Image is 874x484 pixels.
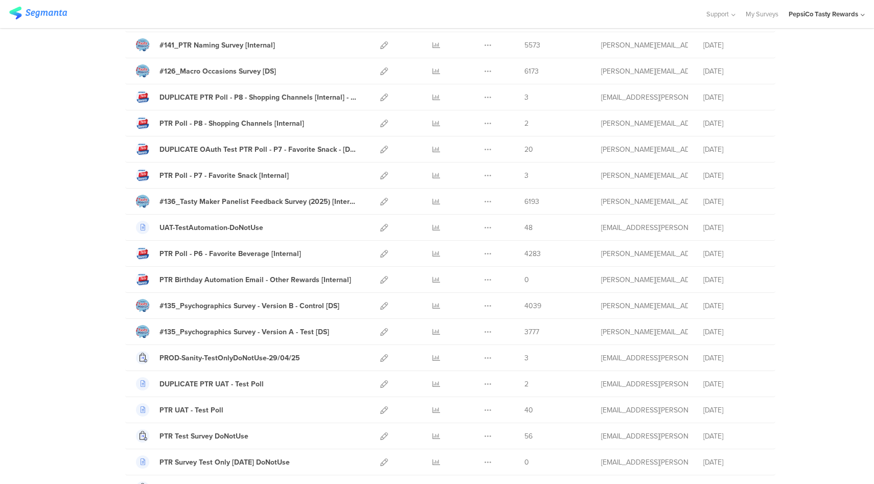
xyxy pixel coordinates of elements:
[136,143,358,156] a: DUPLICATE OAuth Test PTR Poll - P7 - Favorite Snack - [DATE]
[136,64,276,78] a: #126_Macro Occasions Survey [DS]
[703,379,765,389] div: [DATE]
[136,299,339,312] a: #135_Psychographics Survey - Version B - Control [DS]
[524,144,533,155] span: 20
[703,327,765,337] div: [DATE]
[601,144,688,155] div: riel@segmanta.com
[524,405,533,416] span: 40
[524,40,540,51] span: 5573
[601,66,688,77] div: megan.lynch@pepsico.com
[159,118,304,129] div: PTR Poll - P8 - Shopping Channels [Internal]
[524,118,528,129] span: 2
[524,457,529,468] span: 0
[706,9,729,19] span: Support
[601,301,688,311] div: megan.lynch@pepsico.com
[703,144,765,155] div: [DATE]
[159,170,289,181] div: PTR Poll - P7 - Favorite Snack [Internal]
[136,351,300,364] a: PROD-Sanity-TestOnlyDoNotUse-29/04/25
[703,301,765,311] div: [DATE]
[601,379,688,389] div: andreza.godoy.contractor@pepsico.com
[524,327,539,337] span: 3777
[136,455,290,469] a: PTR Survey Test Only [DATE] DoNotUse
[601,92,688,103] div: andreza.godoy.contractor@pepsico.com
[159,92,358,103] div: DUPLICATE PTR Poll - P8 - Shopping Channels [Internal] - test
[601,196,688,207] div: megan.lynch@pepsico.com
[703,353,765,363] div: [DATE]
[703,405,765,416] div: [DATE]
[136,377,264,390] a: DUPLICATE PTR UAT - Test Poll
[9,7,67,19] img: segmanta logo
[601,274,688,285] div: megan.lynch@pepsico.com
[789,9,858,19] div: PepsiCo Tasty Rewards
[524,274,529,285] span: 0
[136,169,289,182] a: PTR Poll - P7 - Favorite Snack [Internal]
[159,301,339,311] div: #135_Psychographics Survey - Version B - Control [DS]
[601,170,688,181] div: megan.lynch@pepsico.com
[159,379,264,389] div: DUPLICATE PTR UAT - Test Poll
[136,38,275,52] a: #141_PTR Naming Survey [Internal]
[524,196,539,207] span: 6193
[136,403,223,417] a: PTR UAT - Test Poll
[601,248,688,259] div: megan.lynch@pepsico.com
[601,327,688,337] div: megan.lynch@pepsico.com
[703,457,765,468] div: [DATE]
[159,248,301,259] div: PTR Poll - P6 - Favorite Beverage [Internal]
[136,90,358,104] a: DUPLICATE PTR Poll - P8 - Shopping Channels [Internal] - test
[703,40,765,51] div: [DATE]
[159,327,329,337] div: #135_Psychographics Survey - Version A - Test [DS]
[136,195,358,208] a: #136_Tasty Maker Panelist Feedback Survey (2025) [Internal]
[524,92,528,103] span: 3
[524,170,528,181] span: 3
[703,274,765,285] div: [DATE]
[524,301,541,311] span: 4039
[703,66,765,77] div: [DATE]
[159,353,300,363] div: PROD-Sanity-TestOnlyDoNotUse-29/04/25
[703,196,765,207] div: [DATE]
[159,144,358,155] div: DUPLICATE OAuth Test PTR Poll - P7 - Favorite Snack - 7.17.25
[159,40,275,51] div: #141_PTR Naming Survey [Internal]
[136,247,301,260] a: PTR Poll - P6 - Favorite Beverage [Internal]
[601,405,688,416] div: andreza.godoy.contractor@pepsico.com
[601,222,688,233] div: andreza.godoy.contractor@pepsico.com
[703,170,765,181] div: [DATE]
[703,222,765,233] div: [DATE]
[159,196,358,207] div: #136_Tasty Maker Panelist Feedback Survey (2025) [Internal]
[601,457,688,468] div: andreza.godoy.contractor@pepsico.com
[159,274,351,285] div: PTR Birthday Automation Email - Other Rewards [Internal]
[703,431,765,442] div: [DATE]
[136,273,351,286] a: PTR Birthday Automation Email - Other Rewards [Internal]
[601,431,688,442] div: andreza.godoy.contractor@pepsico.com
[159,431,248,442] div: PTR Test Survey DoNotUse
[136,221,263,234] a: UAT-TestAutomation-DoNotUse
[703,248,765,259] div: [DATE]
[524,222,533,233] span: 48
[159,66,276,77] div: #126_Macro Occasions Survey [DS]
[524,379,528,389] span: 2
[159,222,263,233] div: UAT-TestAutomation-DoNotUse
[524,431,533,442] span: 56
[703,118,765,129] div: [DATE]
[136,429,248,443] a: PTR Test Survey DoNotUse
[524,248,541,259] span: 4283
[524,66,539,77] span: 6173
[703,92,765,103] div: [DATE]
[601,118,688,129] div: megan.lynch@pepsico.com
[524,353,528,363] span: 3
[601,353,688,363] div: andreza.godoy.contractor@pepsico.com
[159,457,290,468] div: PTR Survey Test Only 25/04/2025 DoNotUse
[136,325,329,338] a: #135_Psychographics Survey - Version A - Test [DS]
[136,117,304,130] a: PTR Poll - P8 - Shopping Channels [Internal]
[159,405,223,416] div: PTR UAT - Test Poll
[601,40,688,51] div: megan.lynch@pepsico.com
